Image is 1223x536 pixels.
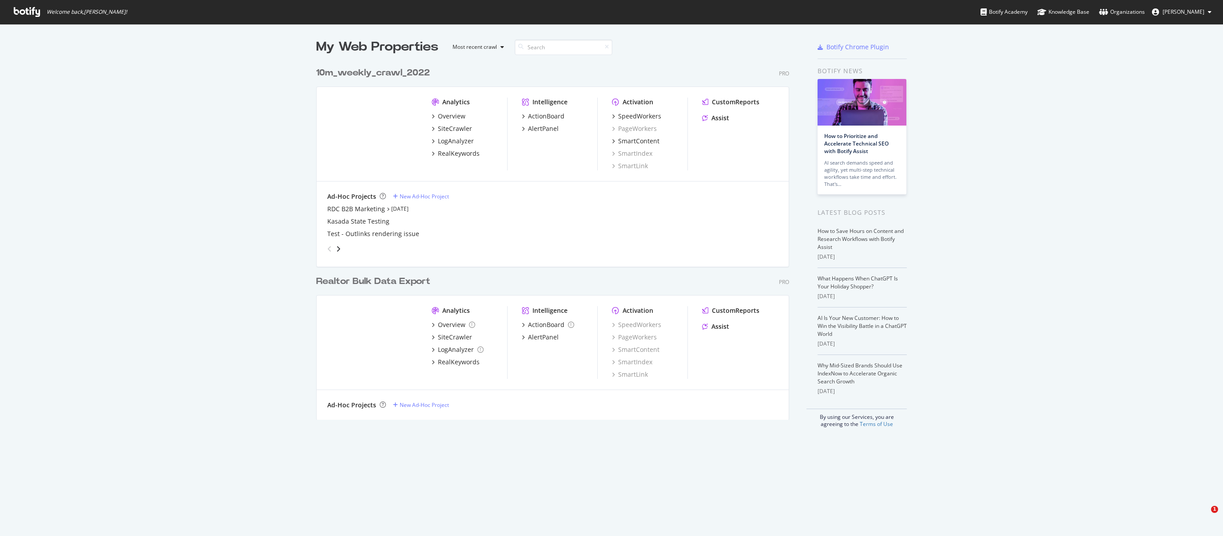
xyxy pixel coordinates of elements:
div: RealKeywords [438,149,480,158]
div: New Ad-Hoc Project [400,193,449,200]
div: Pro [779,70,789,77]
div: Assist [711,114,729,122]
a: AI Is Your New Customer: How to Win the Visibility Battle in a ChatGPT World [818,314,907,338]
span: Bengu Eker [1163,8,1204,16]
div: Analytics [442,98,470,106]
a: SpeedWorkers [612,320,661,329]
a: SmartLink [612,370,648,379]
a: Botify Chrome Plugin [818,43,889,51]
button: Most recent crawl [445,40,508,54]
a: [DATE] [391,205,409,213]
div: Botify Academy [981,8,1028,16]
div: SmartIndex [612,358,652,367]
a: LogAnalyzer [432,345,484,354]
a: RDC B2B Marketing [327,205,385,213]
div: Intelligence [532,306,568,315]
a: CustomReports [702,98,759,106]
div: [DATE] [818,253,907,261]
a: RealKeywords [432,358,480,367]
div: Kasada State Testing [327,217,389,226]
a: ActionBoard [522,112,564,121]
a: Overview [432,320,475,329]
div: SiteCrawler [438,124,472,133]
img: How to Prioritize and Accelerate Technical SEO with Botify Assist [818,79,906,126]
div: Botify news [818,66,907,76]
a: New Ad-Hoc Project [393,401,449,409]
div: Ad-Hoc Projects [327,401,376,410]
div: New Ad-Hoc Project [400,401,449,409]
a: How to Prioritize and Accelerate Technical SEO with Botify Assist [824,132,889,155]
div: SpeedWorkers [618,112,661,121]
a: 10m_weekly_crawl_2022 [316,67,433,79]
div: angle-left [324,242,335,256]
span: 1 [1211,506,1218,513]
a: Assist [702,322,729,331]
a: Assist [702,114,729,122]
div: Activation [623,98,653,106]
a: CustomReports [702,306,759,315]
iframe: Intercom live chat [1193,506,1214,527]
div: Ad-Hoc Projects [327,192,376,201]
div: SiteCrawler [438,333,472,342]
a: Test - Outlinks rendering issue [327,229,419,238]
div: grid [316,56,796,420]
div: AlertPanel [528,124,559,133]
a: Overview [432,112,465,121]
div: Intelligence [532,98,568,106]
div: Activation [623,306,653,315]
button: [PERSON_NAME] [1145,5,1219,19]
a: PageWorkers [612,333,657,342]
a: Realtor Bulk Data Export [316,275,434,288]
div: Analytics [442,306,470,315]
div: Latest Blog Posts [818,208,907,217]
a: LogAnalyzer [432,137,474,146]
div: [DATE] [818,340,907,348]
a: Terms of Use [860,420,893,428]
a: RealKeywords [432,149,480,158]
div: Assist [711,322,729,331]
div: Overview [438,112,465,121]
div: [DATE] [818,292,907,300]
a: AlertPanel [522,124,559,133]
div: Overview [438,320,465,329]
div: Most recent crawl [453,44,497,50]
a: SmartLink [612,162,648,170]
div: LogAnalyzer [438,137,474,146]
div: By using our Services, you are agreeing to the [806,409,907,428]
a: How to Save Hours on Content and Research Workflows with Botify Assist [818,227,904,251]
div: AI search demands speed and agility, yet multi-step technical workflows take time and effort. Tha... [824,159,900,188]
div: Botify Chrome Plugin [826,43,889,51]
div: ActionBoard [528,320,564,329]
input: Search [515,39,612,55]
div: angle-right [335,244,341,253]
a: SiteCrawler [432,333,472,342]
a: PageWorkers [612,124,657,133]
span: Welcome back, [PERSON_NAME] ! [47,8,127,16]
div: CustomReports [712,306,759,315]
div: Organizations [1099,8,1145,16]
a: SmartContent [612,345,659,354]
a: What Happens When ChatGPT Is Your Holiday Shopper? [818,275,898,290]
a: SmartContent [612,137,659,146]
a: SmartIndex [612,149,652,158]
div: [DATE] [818,387,907,395]
img: realtor.com [327,98,417,169]
div: Pro [779,278,789,286]
div: Realtor Bulk Data Export [316,275,430,288]
div: 10m_weekly_crawl_2022 [316,67,430,79]
div: AlertPanel [528,333,559,342]
img: realtorsecondary.com [327,306,417,378]
div: Knowledge Base [1037,8,1089,16]
div: SmartContent [618,137,659,146]
div: RealKeywords [438,358,480,367]
div: My Web Properties [316,38,438,56]
a: SpeedWorkers [612,112,661,121]
a: Why Mid-Sized Brands Should Use IndexNow to Accelerate Organic Search Growth [818,362,902,385]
